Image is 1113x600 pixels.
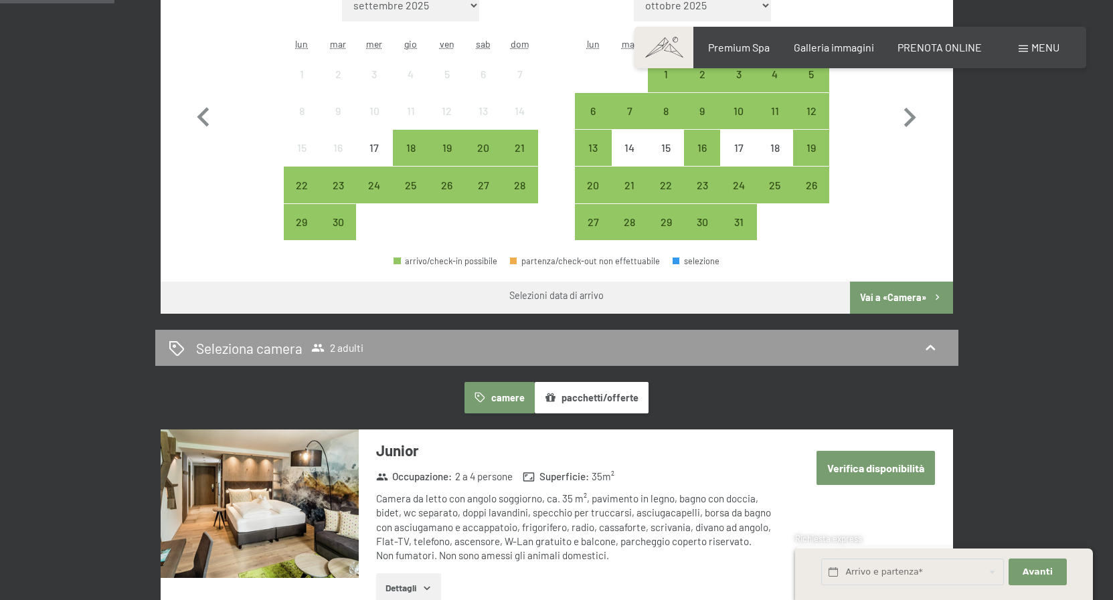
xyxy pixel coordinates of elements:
[613,106,647,139] div: 7
[721,217,755,250] div: 31
[720,93,756,129] div: Fri Oct 10 2025
[393,167,429,203] div: Thu Sep 25 2025
[793,56,829,92] div: arrivo/check-in possibile
[284,130,320,166] div: Mon Sep 15 2025
[720,167,756,203] div: Fri Oct 24 2025
[720,204,756,240] div: arrivo/check-in possibile
[648,56,684,92] div: arrivo/check-in possibile
[356,130,392,166] div: arrivo/check-in non effettuabile
[285,180,319,213] div: 22
[320,130,356,166] div: arrivo/check-in non effettuabile
[429,167,465,203] div: arrivo/check-in possibile
[503,106,536,139] div: 14
[648,56,684,92] div: Wed Oct 01 2025
[684,56,720,92] div: arrivo/check-in possibile
[465,130,501,166] div: arrivo/check-in possibile
[649,217,683,250] div: 29
[897,41,982,54] a: PRENOTA ONLINE
[720,93,756,129] div: arrivo/check-in possibile
[576,142,610,176] div: 13
[501,56,537,92] div: arrivo/check-in non effettuabile
[476,38,491,49] abbr: sabato
[284,93,320,129] div: Mon Sep 08 2025
[320,93,356,129] div: arrivo/check-in non effettuabile
[356,167,392,203] div: arrivo/check-in possibile
[430,142,464,176] div: 19
[720,167,756,203] div: arrivo/check-in possibile
[356,56,392,92] div: arrivo/check-in non effettuabile
[320,204,356,240] div: Tue Sep 30 2025
[612,167,648,203] div: arrivo/check-in possibile
[576,217,610,250] div: 27
[356,167,392,203] div: Wed Sep 24 2025
[393,93,429,129] div: Thu Sep 11 2025
[466,142,500,176] div: 20
[356,130,392,166] div: Wed Sep 17 2025
[285,217,319,250] div: 29
[429,93,465,129] div: arrivo/check-in non effettuabile
[850,282,952,314] button: Vai a «Camera»
[757,56,793,92] div: Sat Oct 04 2025
[466,180,500,213] div: 27
[285,69,319,102] div: 1
[684,93,720,129] div: Thu Oct 09 2025
[356,93,392,129] div: arrivo/check-in non effettuabile
[376,492,774,563] div: Camera da letto con angolo soggiorno, ca. 35 m², pavimento in legno, bagno con doccia, bidet, wc ...
[285,142,319,176] div: 15
[793,130,829,166] div: Sun Oct 19 2025
[757,56,793,92] div: arrivo/check-in possibile
[501,56,537,92] div: Sun Sep 07 2025
[320,93,356,129] div: Tue Sep 09 2025
[394,69,428,102] div: 4
[357,180,391,213] div: 24
[465,56,501,92] div: arrivo/check-in non effettuabile
[757,130,793,166] div: arrivo/check-in non effettuabile
[1009,559,1066,586] button: Avanti
[612,93,648,129] div: arrivo/check-in possibile
[673,257,719,266] div: selezione
[430,69,464,102] div: 5
[575,130,611,166] div: Mon Oct 13 2025
[720,204,756,240] div: Fri Oct 31 2025
[684,56,720,92] div: Thu Oct 02 2025
[320,56,356,92] div: Tue Sep 02 2025
[429,130,465,166] div: Fri Sep 19 2025
[592,470,614,484] span: 35 m²
[648,130,684,166] div: arrivo/check-in non effettuabile
[794,69,828,102] div: 5
[501,93,537,129] div: arrivo/check-in non effettuabile
[284,167,320,203] div: arrivo/check-in possibile
[622,38,638,49] abbr: martedì
[284,56,320,92] div: Mon Sep 01 2025
[817,451,935,485] button: Verifica disponibilità
[466,69,500,102] div: 6
[503,142,536,176] div: 21
[794,41,874,54] a: Galleria immagini
[648,204,684,240] div: arrivo/check-in possibile
[511,38,529,49] abbr: domenica
[320,167,356,203] div: Tue Sep 23 2025
[535,382,649,413] button: pacchetti/offerte
[648,167,684,203] div: Wed Oct 22 2025
[509,289,604,302] div: Selezioni data di arrivo
[284,204,320,240] div: Mon Sep 29 2025
[612,204,648,240] div: arrivo/check-in possibile
[464,382,534,413] button: camere
[648,93,684,129] div: arrivo/check-in possibile
[794,106,828,139] div: 12
[465,167,501,203] div: Sat Sep 27 2025
[684,204,720,240] div: Thu Oct 30 2025
[320,56,356,92] div: arrivo/check-in non effettuabile
[612,204,648,240] div: Tue Oct 28 2025
[648,204,684,240] div: Wed Oct 29 2025
[503,180,536,213] div: 28
[575,130,611,166] div: arrivo/check-in possibile
[758,180,792,213] div: 25
[575,167,611,203] div: Mon Oct 20 2025
[501,167,537,203] div: Sun Sep 28 2025
[757,167,793,203] div: arrivo/check-in possibile
[649,106,683,139] div: 8
[757,167,793,203] div: Sat Oct 25 2025
[321,69,355,102] div: 2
